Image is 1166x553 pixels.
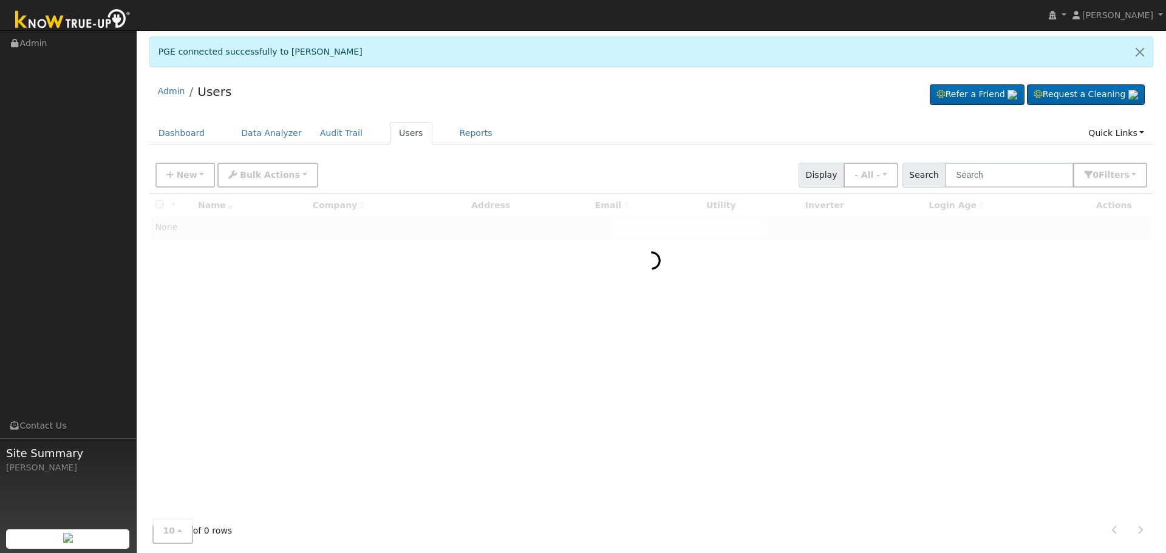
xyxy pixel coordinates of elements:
img: retrieve [1128,90,1138,100]
a: Refer a Friend [930,84,1025,105]
button: 10 [152,519,193,544]
span: Filter [1099,170,1130,180]
a: Users [390,122,432,144]
a: Dashboard [149,122,214,144]
span: of 0 rows [152,519,233,544]
img: retrieve [63,533,73,543]
a: Reports [451,122,502,144]
div: PGE connected successfully to [PERSON_NAME] [149,36,1154,67]
span: 10 [163,526,176,536]
img: retrieve [1007,90,1017,100]
span: New [176,170,197,180]
span: Search [902,163,946,188]
a: Close [1127,37,1153,67]
div: [PERSON_NAME] [6,461,130,474]
button: Bulk Actions [217,163,318,188]
a: Admin [158,86,185,96]
span: Bulk Actions [240,170,300,180]
span: [PERSON_NAME] [1082,10,1153,20]
button: New [155,163,216,188]
a: Users [197,84,231,99]
span: Display [799,163,844,188]
img: Know True-Up [9,7,137,34]
a: Audit Trail [311,122,372,144]
button: - All - [844,163,898,188]
button: 0Filters [1073,163,1147,188]
input: Search [945,163,1074,188]
a: Data Analyzer [232,122,311,144]
span: Site Summary [6,445,130,461]
a: Quick Links [1079,122,1153,144]
span: s [1124,170,1129,180]
a: Request a Cleaning [1027,84,1145,105]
